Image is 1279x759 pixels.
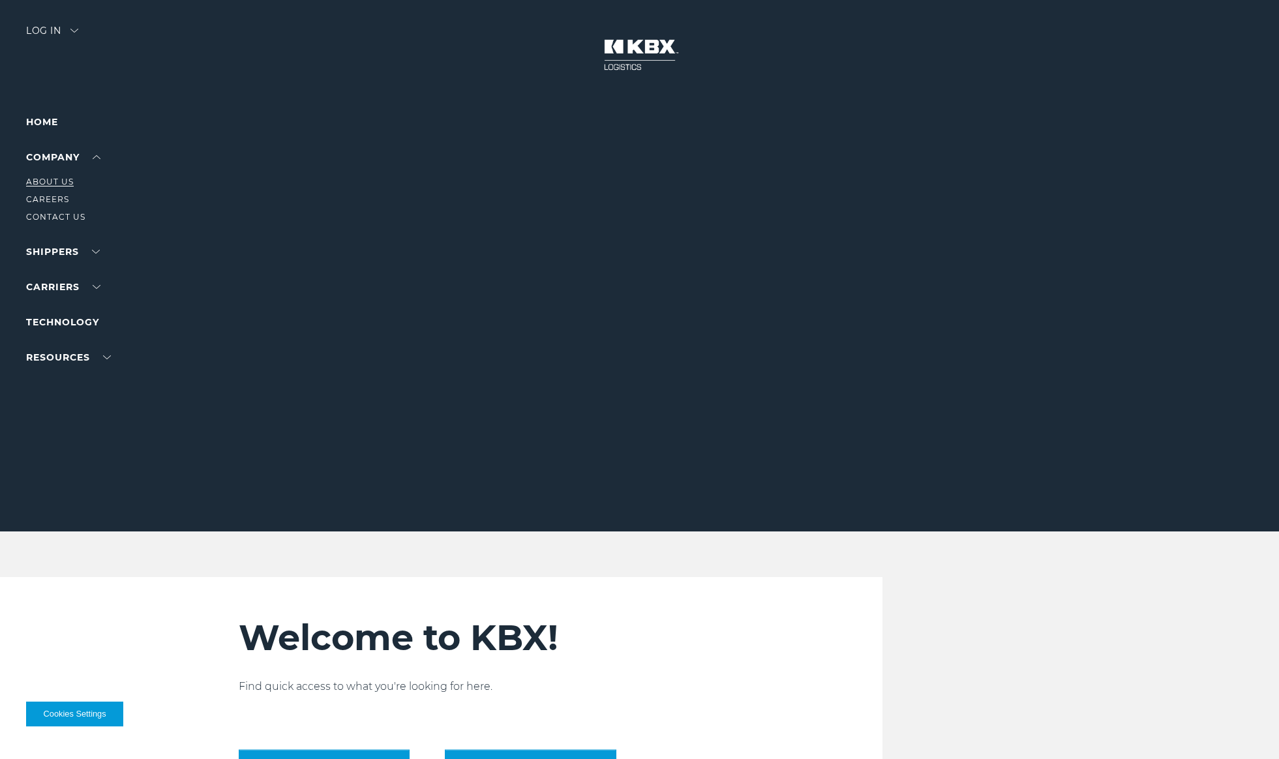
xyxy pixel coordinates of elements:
a: RESOURCES [26,351,111,363]
a: Careers [26,194,69,204]
button: Cookies Settings [26,702,123,726]
a: Carriers [26,281,100,293]
img: kbx logo [591,26,689,83]
h2: Welcome to KBX! [239,616,814,659]
div: Log in [26,26,78,45]
a: Company [26,151,100,163]
img: arrow [70,29,78,33]
a: Home [26,116,58,128]
a: Technology [26,316,99,328]
p: Find quick access to what you're looking for here. [239,679,814,694]
a: Contact Us [26,212,85,222]
a: SHIPPERS [26,246,100,258]
a: About Us [26,177,74,186]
